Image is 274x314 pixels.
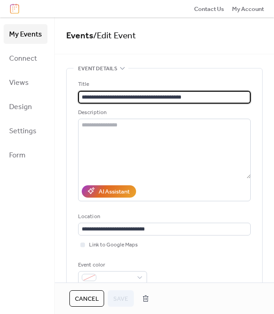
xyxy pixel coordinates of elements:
[93,27,136,44] span: / Edit Event
[10,4,19,14] img: logo
[75,294,99,304] span: Cancel
[78,212,249,221] div: Location
[4,97,47,116] a: Design
[4,121,47,141] a: Settings
[9,124,37,138] span: Settings
[78,80,249,89] div: Title
[232,4,264,13] a: My Account
[194,4,224,13] a: Contact Us
[232,5,264,14] span: My Account
[4,73,47,92] a: Views
[78,108,249,117] div: Description
[4,24,47,44] a: My Events
[89,241,138,250] span: Link to Google Maps
[194,5,224,14] span: Contact Us
[78,261,145,270] div: Event color
[9,52,37,66] span: Connect
[4,145,47,165] a: Form
[69,290,104,307] button: Cancel
[9,148,26,162] span: Form
[9,76,29,90] span: Views
[4,48,47,68] a: Connect
[82,185,136,197] button: AI Assistant
[99,187,130,196] div: AI Assistant
[66,27,93,44] a: Events
[9,27,42,42] span: My Events
[9,100,32,114] span: Design
[78,64,117,73] span: Event details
